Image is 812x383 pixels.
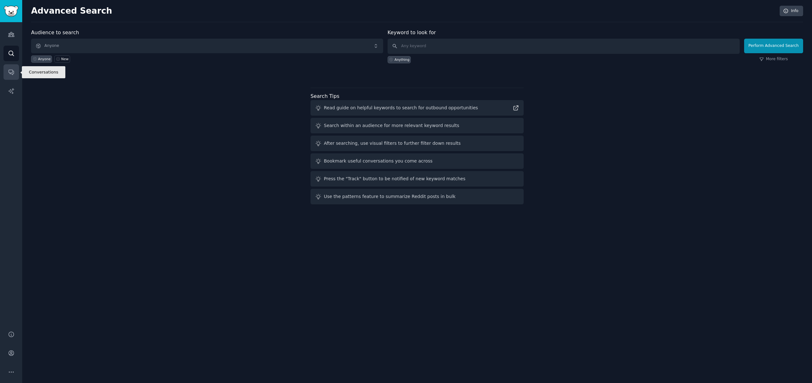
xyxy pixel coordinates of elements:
[324,158,433,164] div: Bookmark useful conversations you come across
[324,176,465,182] div: Press the "Track" button to be notified of new keyword matches
[395,57,409,62] div: Anything
[324,105,478,111] div: Read guide on helpful keywords to search for outbound opportunities
[324,122,459,129] div: Search within an audience for more relevant keyword results
[744,39,803,53] button: Perform Advanced Search
[324,193,455,200] div: Use the patterns feature to summarize Reddit posts in bulk
[324,140,461,147] div: After searching, use visual filters to further filter down results
[4,6,18,17] img: GummySearch logo
[61,57,69,61] div: New
[759,56,788,62] a: More filters
[311,93,339,99] label: Search Tips
[31,39,383,53] button: Anyone
[31,29,79,35] label: Audience to search
[31,6,776,16] h2: Advanced Search
[388,39,740,54] input: Any keyword
[388,29,436,35] label: Keyword to look for
[780,6,803,16] a: Info
[38,57,51,61] div: Anyone
[54,55,70,63] a: New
